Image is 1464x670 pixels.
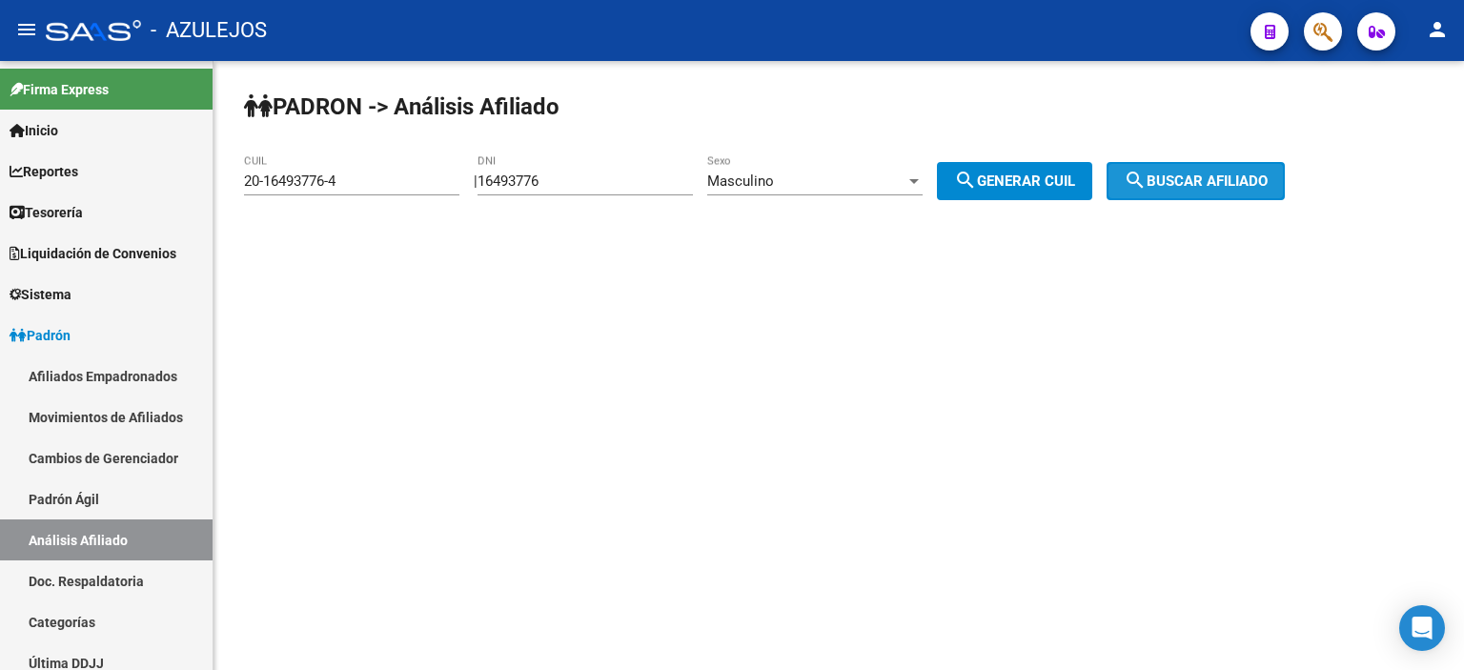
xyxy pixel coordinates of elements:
[10,284,71,305] span: Sistema
[1426,18,1449,41] mat-icon: person
[1124,173,1268,190] span: Buscar afiliado
[244,93,559,120] strong: PADRON -> Análisis Afiliado
[10,325,71,346] span: Padrón
[1107,162,1285,200] button: Buscar afiliado
[474,173,1107,190] div: |
[954,173,1075,190] span: Generar CUIL
[707,173,774,190] span: Masculino
[10,243,176,264] span: Liquidación de Convenios
[10,161,78,182] span: Reportes
[1124,169,1147,192] mat-icon: search
[954,169,977,192] mat-icon: search
[151,10,267,51] span: - AZULEJOS
[1399,605,1445,651] div: Open Intercom Messenger
[15,18,38,41] mat-icon: menu
[937,162,1092,200] button: Generar CUIL
[10,120,58,141] span: Inicio
[10,79,109,100] span: Firma Express
[10,202,83,223] span: Tesorería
